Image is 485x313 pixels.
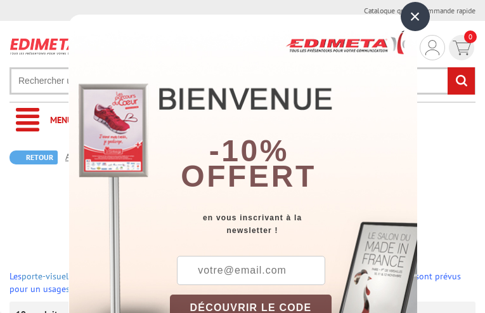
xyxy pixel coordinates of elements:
b: -10% [209,134,289,168]
div: × [401,2,430,31]
font: offert [181,159,316,193]
div: en vous inscrivant à la newsletter ! [170,211,417,237]
input: votre@email.com [177,256,325,285]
